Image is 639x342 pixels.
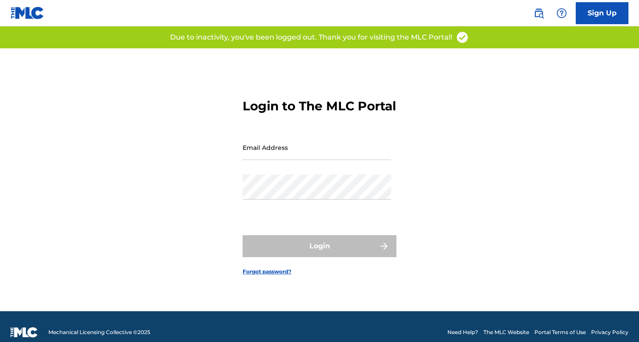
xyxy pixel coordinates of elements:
[170,32,452,43] p: Due to inactivity, you've been logged out. Thank you for visiting the MLC Portal!
[553,4,570,22] div: Help
[534,8,544,18] img: search
[534,328,586,336] a: Portal Terms of Use
[456,31,469,44] img: access
[11,7,44,19] img: MLC Logo
[447,328,478,336] a: Need Help?
[556,8,567,18] img: help
[243,98,396,114] h3: Login to The MLC Portal
[483,328,529,336] a: The MLC Website
[530,4,548,22] a: Public Search
[48,328,150,336] span: Mechanical Licensing Collective © 2025
[591,328,628,336] a: Privacy Policy
[243,268,291,276] a: Forgot password?
[11,327,38,338] img: logo
[576,2,628,24] a: Sign Up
